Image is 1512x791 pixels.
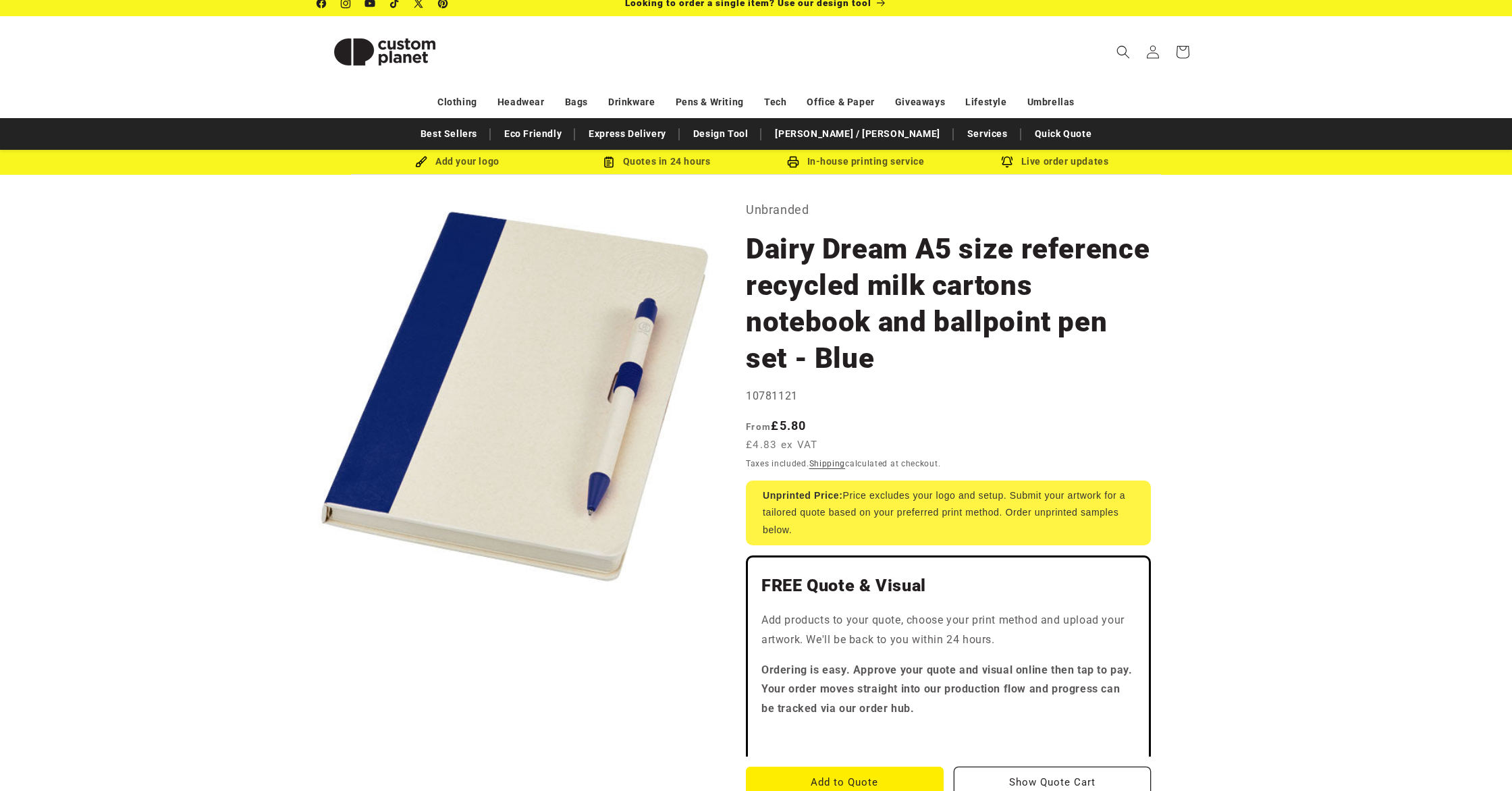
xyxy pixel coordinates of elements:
iframe: Customer reviews powered by Trustpilot [761,730,1135,743]
span: £4.83 ex VAT [746,437,818,453]
img: Custom Planet [317,22,452,82]
strong: Ordering is easy. Approve your quote and visual online then tap to pay. Your order moves straight... [761,663,1133,715]
img: Brush Icon [415,156,427,168]
span: 10781121 [746,389,798,402]
a: Best Sellers [414,122,484,146]
h2: FREE Quote & Visual [761,575,1135,597]
img: In-house printing [787,156,799,168]
media-gallery: Gallery Viewer [317,199,712,594]
a: Bags [565,90,588,114]
div: In-house printing service [756,153,955,170]
iframe: Chat Widget [1444,726,1512,791]
a: [PERSON_NAME] / [PERSON_NAME] [768,122,946,146]
a: Giveaways [895,90,945,114]
h1: Dairy Dream A5 size reference recycled milk cartons notebook and ballpoint pen set - Blue [746,231,1151,377]
img: Order Updates Icon [603,156,615,168]
a: Drinkware [608,90,655,114]
a: Eco Friendly [497,122,568,146]
a: Quick Quote [1028,122,1099,146]
div: Quotes in 24 hours [557,153,756,170]
a: Headwear [497,90,545,114]
a: Custom Planet [313,16,458,87]
a: Shipping [809,459,846,468]
img: Order updates [1001,156,1013,168]
a: Express Delivery [582,122,673,146]
strong: Unprinted Price: [763,490,843,501]
div: Price excludes your logo and setup. Submit your artwork for a tailored quote based on your prefer... [746,481,1151,545]
p: Unbranded [746,199,1151,221]
div: Add your logo [358,153,557,170]
a: Pens & Writing [676,90,744,114]
a: Services [961,122,1015,146]
a: Design Tool [686,122,755,146]
summary: Search [1108,37,1138,67]
a: Lifestyle [965,90,1006,114]
strong: £5.80 [746,418,807,433]
div: Taxes included. calculated at checkout. [746,457,1151,470]
p: Add products to your quote, choose your print method and upload your artwork. We'll be back to yo... [761,611,1135,650]
a: Office & Paper [807,90,874,114]
span: From [746,421,771,432]
a: Clothing [437,90,477,114]
a: Tech [764,90,786,114]
a: Umbrellas [1027,90,1075,114]
div: Live order updates [955,153,1154,170]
